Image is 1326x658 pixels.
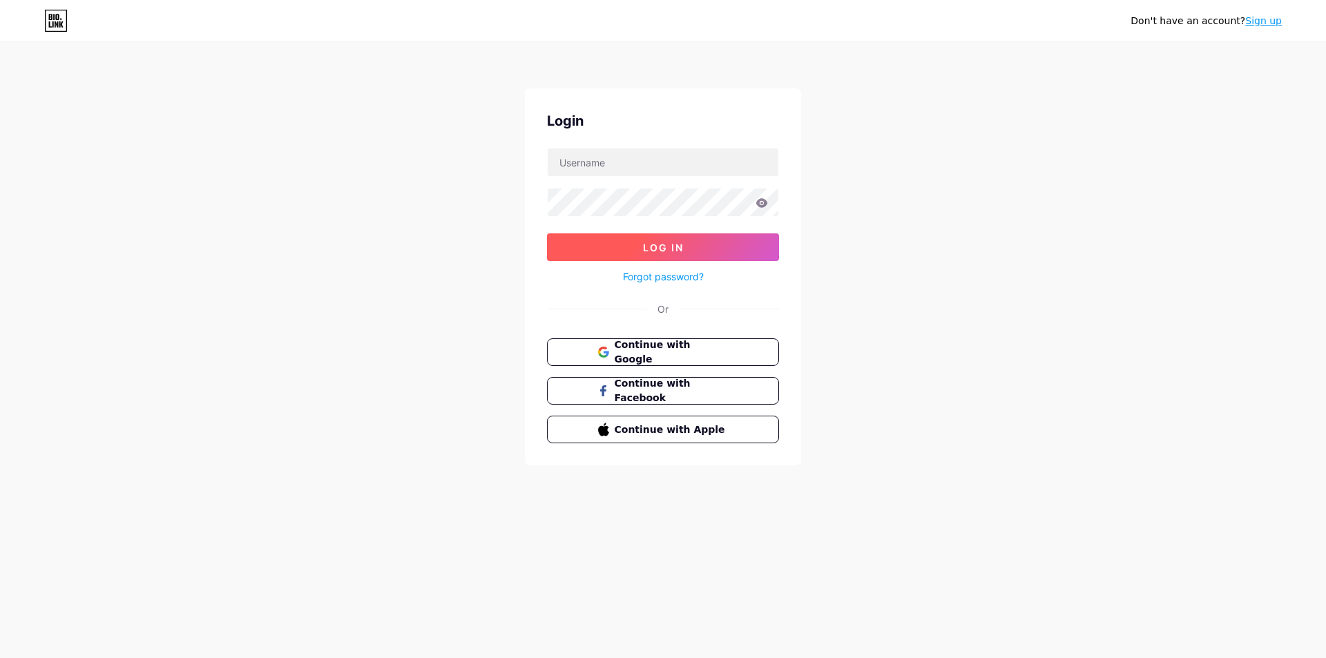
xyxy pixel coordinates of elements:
[547,416,779,443] button: Continue with Apple
[1245,15,1282,26] a: Sign up
[615,423,729,437] span: Continue with Apple
[547,377,779,405] button: Continue with Facebook
[548,148,778,176] input: Username
[657,302,669,316] div: Or
[1131,14,1282,28] div: Don't have an account?
[547,338,779,366] button: Continue with Google
[643,242,684,253] span: Log In
[547,233,779,261] button: Log In
[623,269,704,284] a: Forgot password?
[547,110,779,131] div: Login
[615,338,729,367] span: Continue with Google
[615,376,729,405] span: Continue with Facebook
